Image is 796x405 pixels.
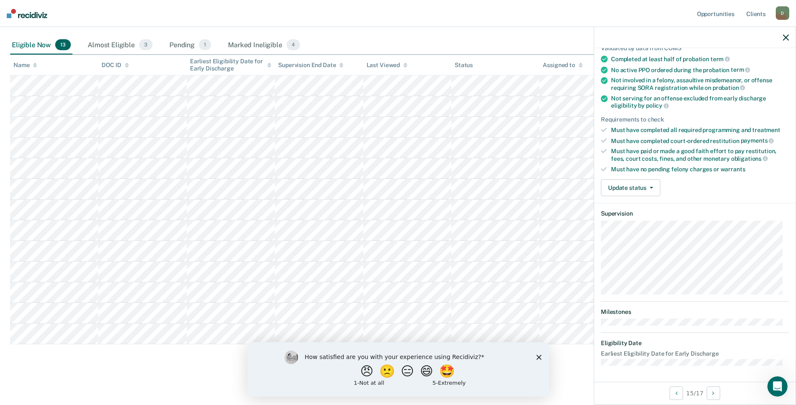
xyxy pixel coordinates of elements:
div: Requirements to check [601,116,789,123]
iframe: Intercom live chat [767,376,788,397]
span: obligations [731,155,768,162]
button: Next Opportunity [707,386,720,400]
div: Last Viewed [367,62,407,69]
img: Recidiviz [7,9,47,18]
iframe: Survey by Kim from Recidiviz [247,342,549,397]
div: Must have no pending felony charges or [611,166,789,173]
span: 4 [287,39,300,50]
span: 1 [199,39,211,50]
span: term [731,66,750,73]
div: Assigned to [543,62,582,69]
div: Must have completed court-ordered restitution [611,137,789,145]
span: warrants [721,166,745,173]
div: Eligible Now [10,36,72,54]
button: Previous Opportunity [670,386,683,400]
dt: Milestones [601,308,789,316]
dt: Earliest Eligibility Date for Early Discharge [601,350,789,357]
div: Must have paid or made a good faith effort to pay restitution, fees, court costs, fines, and othe... [611,148,789,162]
dt: Supervision [601,210,789,217]
span: policy [646,102,669,109]
div: Marked Ineligible [226,36,302,54]
div: Validated by data from COMS [601,45,789,52]
div: Pending [168,36,213,54]
div: Completed at least half of probation [611,55,789,63]
span: probation [713,84,745,91]
div: Not involved in a felony, assaultive misdemeanor, or offense requiring SORA registration while on [611,77,789,91]
div: Status [455,62,473,69]
div: Almost Eligible [86,36,154,54]
span: treatment [752,127,780,133]
div: Earliest Eligibility Date for Early Discharge [190,58,271,72]
span: payments [741,137,774,144]
div: Not serving for an offense excluded from early discharge eligibility by [611,95,789,109]
div: No active PPO ordered during the probation [611,66,789,74]
button: Update status [601,179,660,196]
div: DOC ID [102,62,129,69]
dt: Eligibility Date [601,340,789,347]
div: 15 / 17 [594,382,796,404]
span: 3 [139,39,153,50]
span: 13 [55,39,71,50]
div: Supervision End Date [278,62,343,69]
div: Must have completed all required programming and [611,127,789,134]
div: D [776,6,789,20]
span: term [710,56,730,62]
div: Name [13,62,37,69]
